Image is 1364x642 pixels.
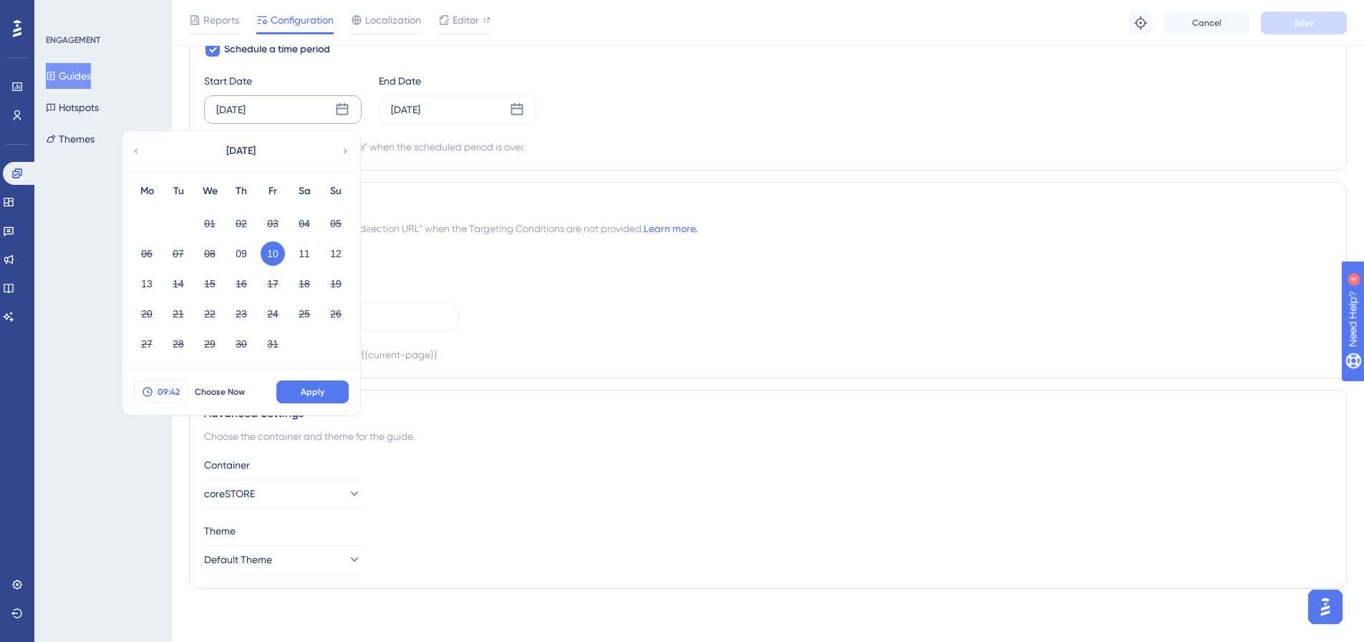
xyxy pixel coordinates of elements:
[131,183,163,200] div: Mo
[195,386,245,398] span: Choose Now
[198,241,222,266] button: 08
[226,143,256,160] span: [DATE]
[169,137,312,166] button: [DATE]
[271,11,334,29] span: Configuration
[229,302,253,326] button: 23
[204,479,362,508] button: coreSTORE
[289,183,320,200] div: Sa
[204,428,1332,445] div: Choose the container and theme for the guide.
[204,220,697,237] span: The browser will redirect to the “Redirection URL” when the Targeting Conditions are not provided.
[194,183,226,200] div: We
[1261,11,1347,34] button: Save
[198,211,222,236] button: 01
[34,4,90,21] span: Need Help?
[198,302,222,326] button: 22
[324,211,348,236] button: 05
[204,551,272,568] span: Default Theme
[204,405,1332,422] div: Advanced Settings
[261,211,285,236] button: 03
[226,183,257,200] div: Th
[204,456,1332,474] div: Container
[301,386,324,398] span: Apply
[365,11,421,29] span: Localization
[324,241,348,266] button: 12
[216,101,246,118] div: [DATE]
[292,211,316,236] button: 04
[261,241,285,266] button: 10
[134,380,188,403] button: 09:42
[229,241,253,266] button: 09
[229,211,253,236] button: 02
[166,272,190,296] button: 14
[229,272,253,296] button: 16
[1304,585,1347,628] iframe: UserGuiding AI Assistant Launcher
[644,223,697,234] a: Learn more.
[204,197,1332,214] div: Redirection
[163,183,194,200] div: Tu
[204,72,362,90] div: Start Date
[135,302,159,326] button: 20
[391,101,420,118] div: [DATE]
[204,545,362,574] button: Default Theme
[166,241,190,266] button: 07
[320,183,352,200] div: Su
[261,302,285,326] button: 24
[158,386,180,398] span: 09:42
[46,95,99,120] button: Hotspots
[324,302,348,326] button: 26
[166,302,190,326] button: 21
[453,11,479,29] span: Editor
[276,380,349,403] button: Apply
[135,332,159,356] button: 27
[188,380,252,403] button: Choose Now
[204,522,1332,540] div: Theme
[135,272,159,296] button: 13
[135,241,159,266] button: 06
[261,272,285,296] button: 17
[292,302,316,326] button: 25
[1192,17,1222,29] span: Cancel
[230,138,525,155] div: Automatically set as “Inactive” when the scheduled period is over.
[261,332,285,356] button: 31
[224,41,330,58] span: Schedule a time period
[229,332,253,356] button: 30
[1294,17,1314,29] span: Save
[1164,11,1249,34] button: Cancel
[100,7,104,19] div: 4
[46,126,95,152] button: Themes
[204,485,255,502] span: coreSTORE
[292,241,316,266] button: 11
[292,272,316,296] button: 18
[324,272,348,296] button: 19
[379,72,536,90] div: End Date
[198,272,222,296] button: 15
[257,183,289,200] div: Fr
[46,63,91,89] button: Guides
[203,11,239,29] span: Reports
[325,346,437,363] div: https://{{current-page}}
[198,332,222,356] button: 29
[166,332,190,356] button: 28
[46,34,100,46] div: ENGAGEMENT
